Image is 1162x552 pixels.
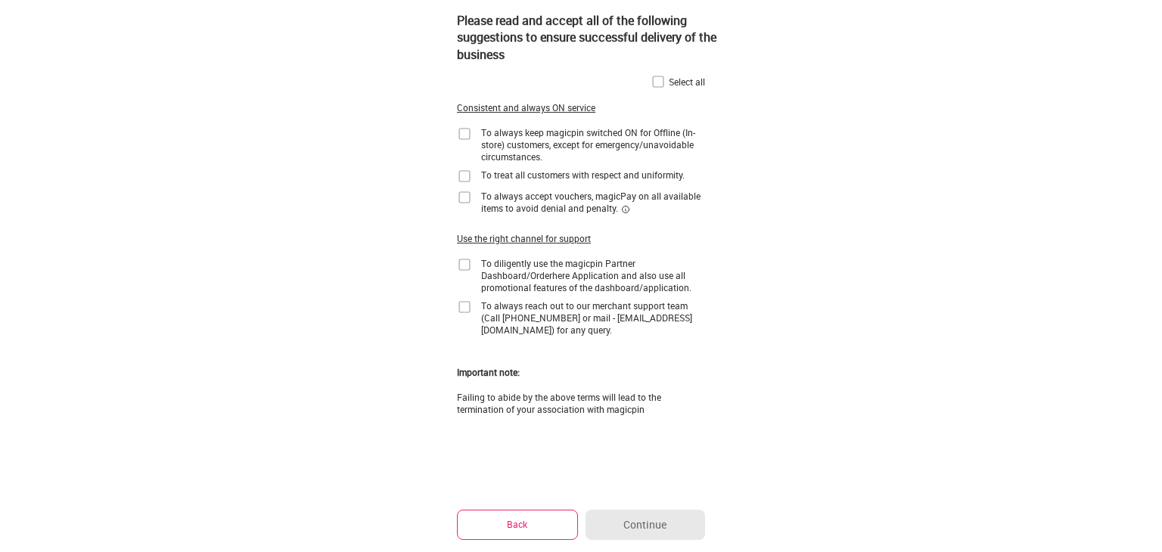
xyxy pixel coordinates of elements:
[481,126,705,163] div: To always keep magicpin switched ON for Offline (In-store) customers, except for emergency/unavoi...
[457,257,472,272] img: home-delivery-unchecked-checkbox-icon.f10e6f61.svg
[457,169,472,184] img: home-delivery-unchecked-checkbox-icon.f10e6f61.svg
[669,76,705,88] div: Select all
[457,126,472,141] img: home-delivery-unchecked-checkbox-icon.f10e6f61.svg
[481,190,705,214] div: To always accept vouchers, magicPay on all available items to avoid denial and penalty.
[481,169,685,181] div: To treat all customers with respect and uniformity.
[457,101,595,114] div: Consistent and always ON service
[457,190,472,205] img: home-delivery-unchecked-checkbox-icon.f10e6f61.svg
[481,299,705,336] div: To always reach out to our merchant support team (Call [PHONE_NUMBER] or mail - [EMAIL_ADDRESS][D...
[621,205,630,214] img: informationCircleBlack.2195f373.svg
[651,74,666,89] img: home-delivery-unchecked-checkbox-icon.f10e6f61.svg
[481,257,705,293] div: To diligently use the magicpin Partner Dashboard/Orderhere Application and also use all promotion...
[457,391,705,415] div: Failing to abide by the above terms will lead to the termination of your association with magicpin
[586,510,705,540] button: Continue
[457,366,520,379] div: Important note:
[457,232,591,245] div: Use the right channel for support
[457,299,472,315] img: home-delivery-unchecked-checkbox-icon.f10e6f61.svg
[457,510,578,539] button: Back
